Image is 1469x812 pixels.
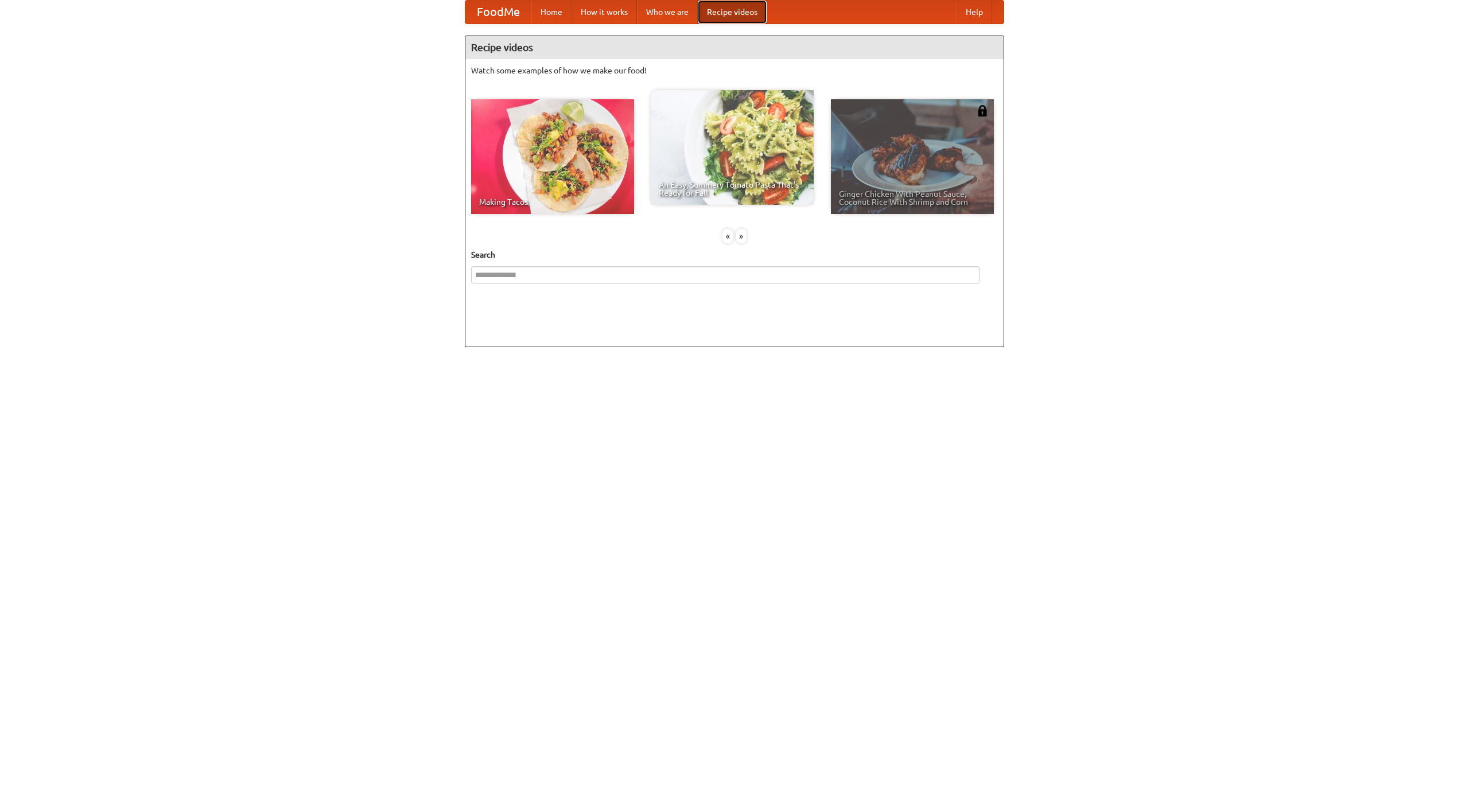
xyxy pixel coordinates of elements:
a: Home [531,1,572,24]
a: Help [957,1,992,24]
div: « [722,229,733,243]
div: » [736,229,747,243]
a: Making Tacos [471,99,634,214]
a: An Easy, Summery Tomato Pasta That's Ready for Fall [651,90,814,205]
a: FoodMe [465,1,531,24]
h5: Search [471,249,998,261]
span: An Easy, Summery Tomato Pasta That's Ready for Fall [659,181,806,197]
h4: Recipe videos [465,36,1004,59]
a: Who we are [637,1,698,24]
a: How it works [572,1,637,24]
span: Making Tacos [479,198,626,206]
p: Watch some examples of how we make our food! [471,65,998,76]
img: 483408.png [977,105,988,116]
a: Recipe videos [698,1,767,24]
